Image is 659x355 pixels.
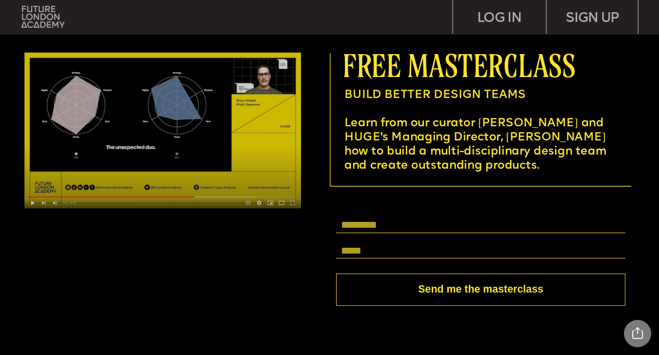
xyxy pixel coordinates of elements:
[21,6,64,28] img: upload-bfdffa89-fac7-4f57-a443-c7c39906ba42.png
[344,90,526,101] span: BUILD BETTER DESIGN TEAMS
[344,118,610,172] span: Learn from our curator [PERSON_NAME] and HUGE's Managing Director, [PERSON_NAME] how to build a m...
[624,320,651,347] div: Share
[342,48,576,82] span: free masterclass
[336,274,626,306] button: Send me the masterclass
[24,53,301,208] img: upload-6120175a-1ecc-4694-bef1-d61fdbc9d61d.jpg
